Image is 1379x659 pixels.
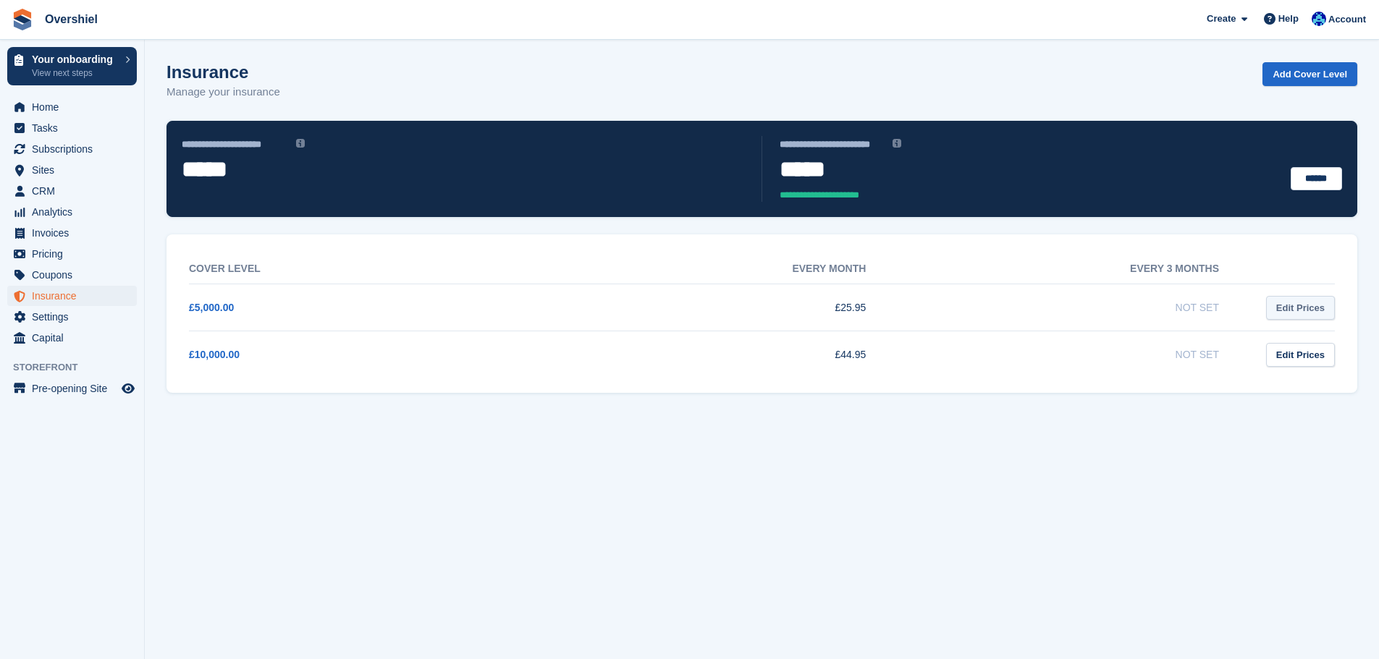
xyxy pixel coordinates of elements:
a: menu [7,139,137,159]
p: Manage your insurance [166,84,280,101]
th: Every 3 months [895,254,1248,284]
span: Subscriptions [32,139,119,159]
span: Create [1207,12,1236,26]
span: Sites [32,160,119,180]
a: menu [7,118,137,138]
a: Edit Prices [1266,296,1335,320]
span: Storefront [13,360,144,375]
a: menu [7,378,137,399]
a: menu [7,223,137,243]
img: icon-info-grey-7440780725fd019a000dd9b08b2336e03edf1995a4989e88bcd33f0948082b44.svg [893,139,901,148]
a: Edit Prices [1266,343,1335,367]
span: Home [32,97,119,117]
a: menu [7,244,137,264]
span: Pre-opening Site [32,378,119,399]
img: stora-icon-8386f47178a22dfd0bd8f6a31ec36ba5ce8667c1dd55bd0f319d3a0aa187defe.svg [12,9,33,30]
a: £5,000.00 [189,302,234,313]
h1: Insurance [166,62,280,82]
td: Not Set [895,284,1248,331]
span: Capital [32,328,119,348]
span: Account [1328,12,1366,27]
a: Add Cover Level [1262,62,1357,86]
span: Settings [32,307,119,327]
a: Preview store [119,380,137,397]
img: icon-info-grey-7440780725fd019a000dd9b08b2336e03edf1995a4989e88bcd33f0948082b44.svg [296,139,305,148]
a: menu [7,328,137,348]
a: menu [7,286,137,306]
td: £44.95 [542,331,895,378]
a: menu [7,307,137,327]
th: Cover Level [189,254,542,284]
img: Michael Dick [1312,12,1326,26]
th: Every month [542,254,895,284]
a: Overshiel [39,7,104,31]
span: Pricing [32,244,119,264]
span: Invoices [32,223,119,243]
a: menu [7,97,137,117]
td: Not Set [895,331,1248,378]
span: Coupons [32,265,119,285]
span: CRM [32,181,119,201]
span: Analytics [32,202,119,222]
a: menu [7,181,137,201]
td: £25.95 [542,284,895,331]
a: Your onboarding View next steps [7,47,137,85]
span: Tasks [32,118,119,138]
p: View next steps [32,67,118,80]
span: Help [1278,12,1299,26]
a: menu [7,160,137,180]
a: £10,000.00 [189,349,240,360]
a: menu [7,265,137,285]
span: Insurance [32,286,119,306]
a: menu [7,202,137,222]
p: Your onboarding [32,54,118,64]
